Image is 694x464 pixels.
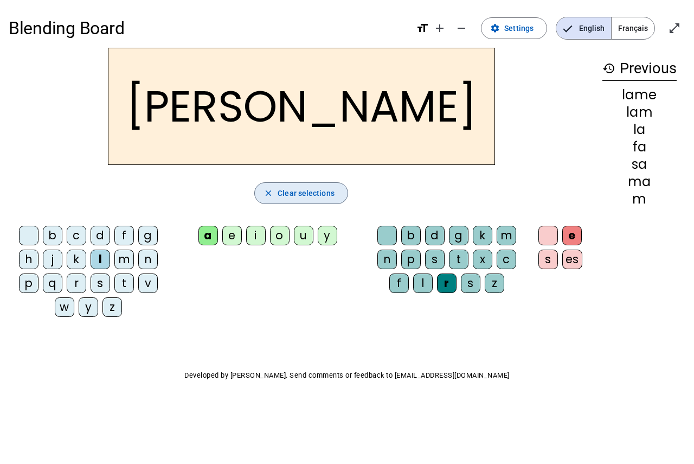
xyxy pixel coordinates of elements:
[425,250,445,269] div: s
[602,175,677,188] div: ma
[138,226,158,245] div: g
[473,226,492,245] div: k
[91,250,110,269] div: l
[278,187,335,200] span: Clear selections
[602,62,615,75] mat-icon: history
[556,17,611,39] span: English
[9,369,685,382] p: Developed by [PERSON_NAME]. Send comments or feedback to [EMAIL_ADDRESS][DOMAIN_NAME]
[55,297,74,317] div: w
[449,250,468,269] div: t
[602,158,677,171] div: sa
[497,250,516,269] div: c
[602,56,677,81] h3: Previous
[562,250,582,269] div: es
[43,226,62,245] div: b
[562,226,582,245] div: e
[114,274,134,293] div: t
[413,274,433,293] div: l
[416,22,429,35] mat-icon: format_size
[602,141,677,154] div: fa
[602,88,677,101] div: lame
[433,22,446,35] mat-icon: add
[602,123,677,136] div: la
[602,193,677,206] div: m
[451,17,472,39] button: Decrease font size
[19,250,38,269] div: h
[67,250,86,269] div: k
[538,250,558,269] div: s
[102,297,122,317] div: z
[108,48,495,165] h2: [PERSON_NAME]
[114,250,134,269] div: m
[91,226,110,245] div: d
[490,23,500,33] mat-icon: settings
[67,226,86,245] div: c
[91,274,110,293] div: s
[377,250,397,269] div: n
[461,274,480,293] div: s
[485,274,504,293] div: z
[473,250,492,269] div: x
[43,250,62,269] div: j
[429,17,451,39] button: Increase font size
[437,274,457,293] div: r
[664,17,685,39] button: Enter full screen
[19,274,38,293] div: p
[114,226,134,245] div: f
[612,17,654,39] span: Français
[318,226,337,245] div: y
[138,250,158,269] div: n
[455,22,468,35] mat-icon: remove
[504,22,534,35] span: Settings
[222,226,242,245] div: e
[602,106,677,119] div: lam
[401,250,421,269] div: p
[481,17,547,39] button: Settings
[43,274,62,293] div: q
[668,22,681,35] mat-icon: open_in_full
[556,17,655,40] mat-button-toggle-group: Language selection
[270,226,290,245] div: o
[401,226,421,245] div: b
[449,226,468,245] div: g
[138,274,158,293] div: v
[198,226,218,245] div: a
[389,274,409,293] div: f
[246,226,266,245] div: i
[294,226,313,245] div: u
[497,226,516,245] div: m
[425,226,445,245] div: d
[9,11,407,46] h1: Blending Board
[254,182,348,204] button: Clear selections
[79,297,98,317] div: y
[67,274,86,293] div: r
[264,188,273,198] mat-icon: close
